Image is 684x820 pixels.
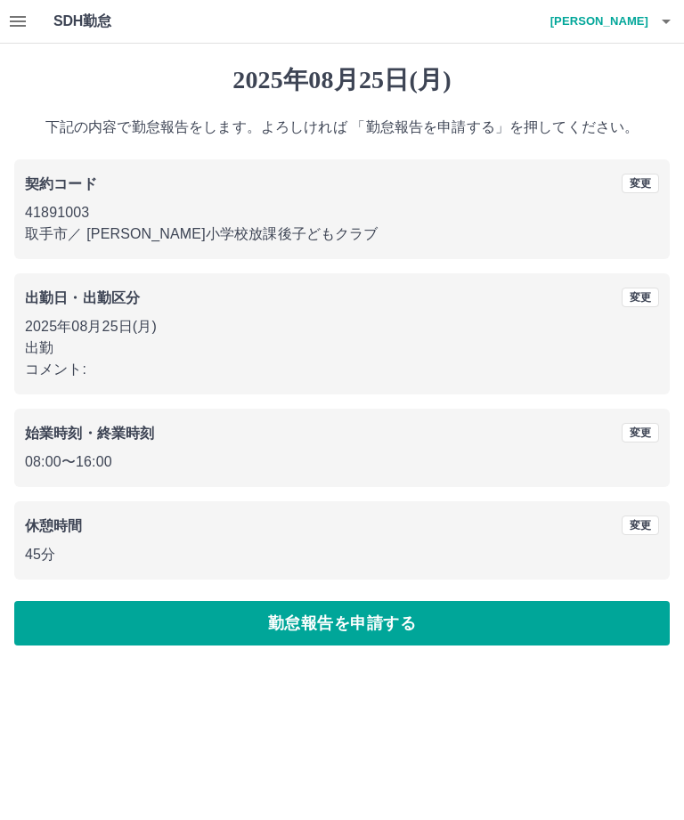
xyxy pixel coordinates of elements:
b: 契約コード [25,176,97,191]
p: 出勤 [25,337,659,359]
button: 変更 [622,288,659,307]
p: 45分 [25,544,659,565]
p: 下記の内容で勤怠報告をします。よろしければ 「勤怠報告を申請する」を押してください。 [14,117,670,138]
b: 始業時刻・終業時刻 [25,426,154,441]
p: 41891003 [25,202,659,223]
b: 出勤日・出勤区分 [25,290,140,305]
button: 変更 [622,174,659,193]
p: 08:00 〜 16:00 [25,451,659,473]
button: 変更 [622,516,659,535]
p: コメント: [25,359,659,380]
b: 休憩時間 [25,518,83,533]
p: 2025年08月25日(月) [25,316,659,337]
button: 変更 [622,423,659,442]
p: 取手市 ／ [PERSON_NAME]小学校放課後子どもクラブ [25,223,659,245]
button: 勤怠報告を申請する [14,601,670,645]
h1: 2025年08月25日(月) [14,65,670,95]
